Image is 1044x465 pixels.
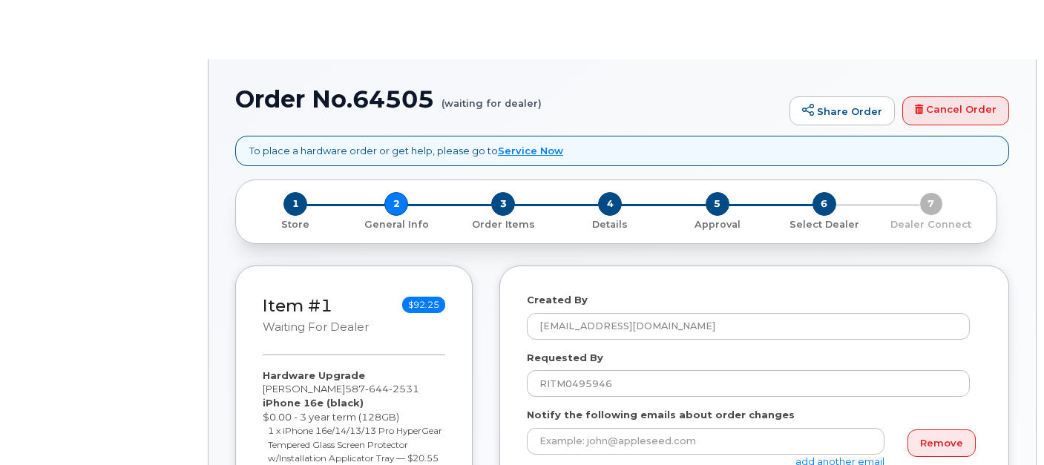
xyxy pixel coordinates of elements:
span: 3 [491,192,515,216]
span: 5 [706,192,729,216]
a: 1 Store [248,216,343,231]
a: Service Now [498,145,563,156]
p: Details [562,218,657,231]
a: 5 Approval [664,216,771,231]
p: Approval [670,218,765,231]
input: Example: John Smith [527,370,970,397]
a: 6 Select Dealer [771,216,878,231]
label: Notify the following emails about order changes [527,408,795,422]
p: Store [254,218,337,231]
a: Share Order [789,96,895,126]
p: Select Dealer [777,218,872,231]
span: 6 [812,192,836,216]
small: (waiting for dealer) [441,86,542,109]
span: 4 [598,192,622,216]
span: 587 [345,383,419,395]
small: waiting for dealer [263,320,369,334]
span: 1 [283,192,307,216]
a: 4 Details [557,216,663,231]
label: Created By [527,293,588,307]
h1: Order No.64505 [235,86,782,112]
p: To place a hardware order or get help, please go to [249,144,563,158]
label: Requested By [527,351,603,365]
span: 644 [365,383,389,395]
p: Order Items [456,218,551,231]
strong: Hardware Upgrade [263,369,365,381]
strong: iPhone 16e (black) [263,397,364,409]
a: Remove [907,429,976,457]
a: Item #1 [263,295,332,316]
input: Example: john@appleseed.com [527,428,884,455]
span: $92.25 [402,297,445,313]
a: Cancel Order [902,96,1009,126]
small: 1 x iPhone 16e/14/13/13 Pro HyperGear Tempered Glass Screen Protector w/Installation Applicator T... [268,425,442,464]
a: 3 Order Items [450,216,557,231]
span: 2531 [389,383,419,395]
